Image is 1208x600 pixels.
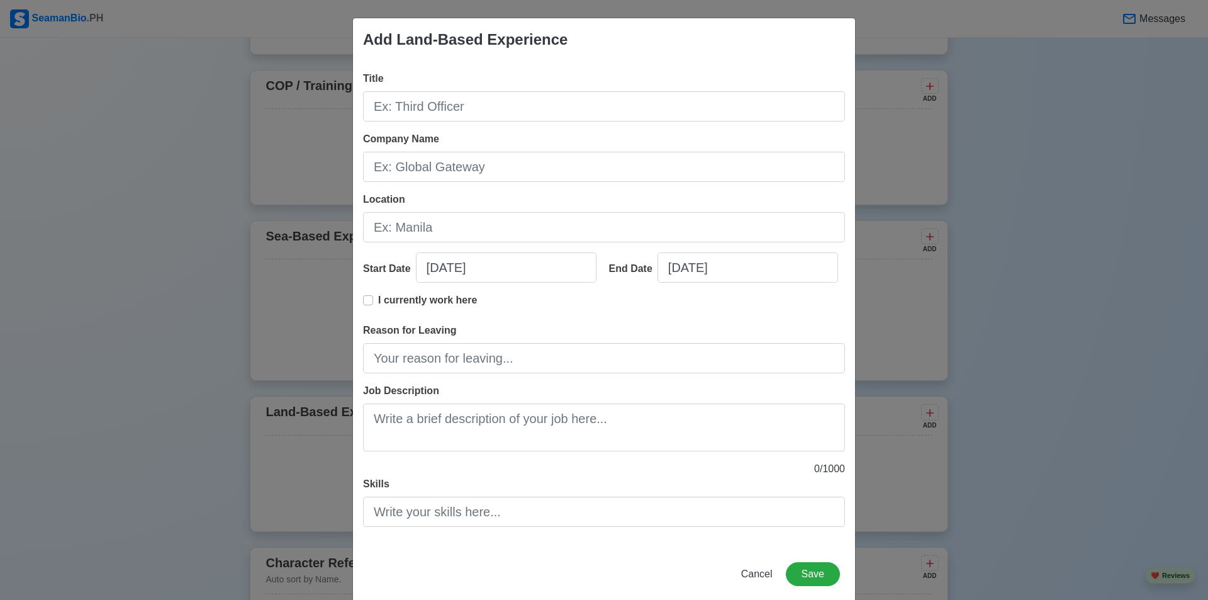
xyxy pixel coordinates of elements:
[363,91,845,122] input: Ex: Third Officer
[363,212,845,242] input: Ex: Manila
[363,497,845,527] input: Write your skills here...
[363,133,439,144] span: Company Name
[363,73,384,84] span: Title
[378,293,477,308] p: I currently work here
[733,562,781,586] button: Cancel
[363,28,568,51] div: Add Land-Based Experience
[363,261,416,276] div: Start Date
[363,325,456,336] span: Reason for Leaving
[786,562,840,586] button: Save
[363,461,845,477] p: 0 / 1000
[363,194,405,205] span: Location
[741,569,773,579] span: Cancel
[609,261,657,276] div: End Date
[363,343,845,373] input: Your reason for leaving...
[363,152,845,182] input: Ex: Global Gateway
[363,383,439,399] label: Job Description
[363,478,389,489] span: Skills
